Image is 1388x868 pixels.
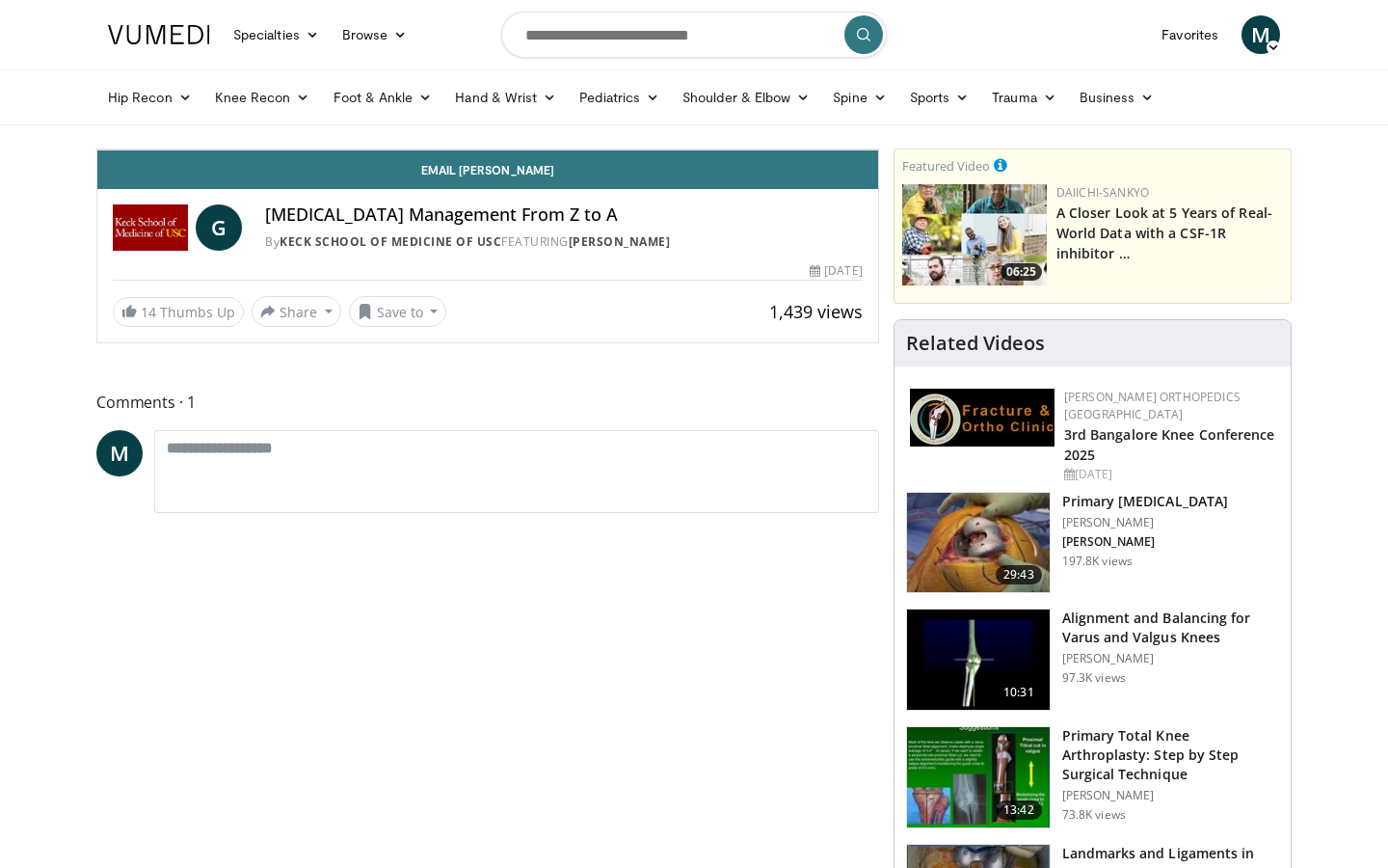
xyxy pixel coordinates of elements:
a: Specialties [222,15,331,54]
img: 38523_0000_3.png.150x105_q85_crop-smart_upscale.jpg [907,610,1050,710]
a: Foot & Ankle [322,78,444,117]
a: Shoulder & Elbow [671,78,821,117]
p: [PERSON_NAME] [1062,651,1279,666]
a: Email [PERSON_NAME] [97,150,878,189]
span: 14 [141,303,156,321]
a: 06:25 [902,184,1047,285]
h4: [MEDICAL_DATA] Management From Z to A [265,204,863,226]
img: 93c22cae-14d1-47f0-9e4a-a244e824b022.png.150x105_q85_crop-smart_upscale.jpg [902,184,1047,285]
a: 13:42 Primary Total Knee Arthroplasty: Step by Step Surgical Technique [PERSON_NAME] 73.8K views [906,726,1279,828]
p: 97.3K views [1062,670,1126,686]
h3: Alignment and Balancing for Varus and Valgus Knees [1062,609,1279,647]
a: Pediatrics [568,78,671,117]
div: By FEATURING [265,233,863,251]
img: VuMedi Logo [108,25,210,44]
p: 197.8K views [1062,554,1133,569]
a: Hip Recon [96,78,203,117]
img: 297061_3.png.150x105_q85_crop-smart_upscale.jpg [907,493,1050,593]
h3: Primary Total Knee Arthroplasty: Step by Step Surgical Technique [1062,726,1279,784]
button: Share [252,296,341,327]
a: A Closer Look at 5 Years of Real-World Data with a CSF-1R inhibitor … [1056,203,1272,262]
div: [DATE] [1064,466,1275,483]
small: Featured Video [902,157,990,175]
a: G [196,204,242,251]
a: Spine [821,78,897,117]
a: 10:31 Alignment and Balancing for Varus and Valgus Knees [PERSON_NAME] 97.3K views [906,609,1279,711]
a: Favorites [1150,15,1230,54]
p: [PERSON_NAME] [1062,788,1279,803]
span: Comments 1 [96,390,879,415]
a: Trauma [980,78,1068,117]
a: [PERSON_NAME] [569,233,671,250]
img: 1ab50d05-db0e-42c7-b700-94c6e0976be2.jpeg.150x105_q85_autocrop_double_scale_upscale_version-0.2.jpg [910,389,1054,447]
a: Keck School of Medicine of USC [280,233,501,250]
span: 13:42 [996,800,1042,820]
button: Save to [349,296,447,327]
video-js: Video Player [97,149,878,150]
a: Business [1068,78,1166,117]
h4: Related Videos [906,332,1045,355]
span: 29:43 [996,565,1042,584]
p: 73.8K views [1062,807,1126,823]
span: 06:25 [1001,263,1042,281]
input: Search topics, interventions [501,12,887,58]
p: [PERSON_NAME] [1062,534,1228,550]
a: Daiichi-Sankyo [1056,184,1149,201]
div: [DATE] [810,262,862,280]
h3: Primary [MEDICAL_DATA] [1062,492,1228,511]
img: Keck School of Medicine of USC [113,204,188,251]
p: [PERSON_NAME] [1062,515,1228,530]
a: [PERSON_NAME] Orthopedics [GEOGRAPHIC_DATA] [1064,389,1241,422]
a: 29:43 Primary [MEDICAL_DATA] [PERSON_NAME] [PERSON_NAME] 197.8K views [906,492,1279,594]
a: M [1241,15,1280,54]
span: 10:31 [996,683,1042,702]
a: Knee Recon [203,78,322,117]
img: oa8B-rsjN5HfbTbX5hMDoxOjB1O5lLKx_1.150x105_q85_crop-smart_upscale.jpg [907,727,1050,827]
a: Browse [331,15,419,54]
a: M [96,430,143,476]
a: Hand & Wrist [443,78,568,117]
a: 14 Thumbs Up [113,297,244,327]
a: 3rd Bangalore Knee Conference 2025 [1064,425,1275,464]
a: Sports [898,78,981,117]
span: 1,439 views [769,300,863,323]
